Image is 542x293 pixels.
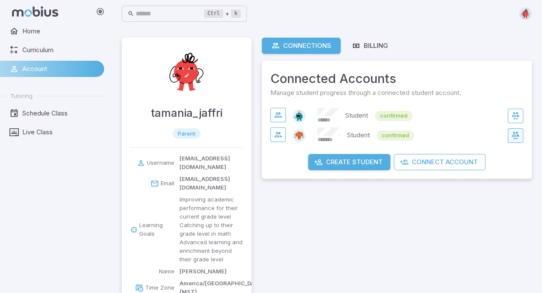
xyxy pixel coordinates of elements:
[293,110,305,122] img: octagon.svg
[204,9,223,18] kbd: Ctrl
[22,64,98,74] span: Account
[352,41,388,50] div: Billing
[147,159,174,167] p: Username
[270,69,523,88] span: Connected Accounts
[508,109,523,123] button: Switch to zeynab
[347,130,370,141] p: Student
[394,154,485,170] button: Connect Account
[22,45,98,55] span: Curriculum
[22,109,98,118] span: Schedule Class
[180,154,243,172] p: [EMAIL_ADDRESS][DOMAIN_NAME]
[270,108,286,122] button: View Connection
[204,9,241,19] div: +
[173,129,201,138] span: parent
[231,9,241,18] kbd: k
[271,41,331,50] div: Connections
[139,221,174,238] p: Learning Goals
[180,195,243,221] p: Improving academic performance for their current grade level
[270,88,523,98] span: Manage student progress through a connected student account.
[375,112,413,120] span: confirmed
[180,175,243,192] p: [EMAIL_ADDRESS][DOMAIN_NAME]
[293,129,305,142] img: oval.svg
[519,7,532,20] img: circle.svg
[159,267,174,276] p: Name
[345,111,368,121] p: Student
[180,238,243,264] p: Advanced learning and enrichment beyond their grade level
[180,221,243,238] p: Catching up to their grade level in math
[308,154,390,170] button: Create Student
[10,92,33,100] span: Tutoring
[22,127,98,137] span: Live Class
[22,27,98,36] span: Home
[161,179,174,188] p: Email
[151,104,222,121] h4: tamania_jaffri
[377,131,414,140] span: confirmed
[180,267,227,276] p: [PERSON_NAME]
[270,127,286,142] button: View Connection
[161,46,212,98] img: Tamania Jaffri
[508,128,523,143] button: Switch to hussein
[145,284,174,292] p: Time Zone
